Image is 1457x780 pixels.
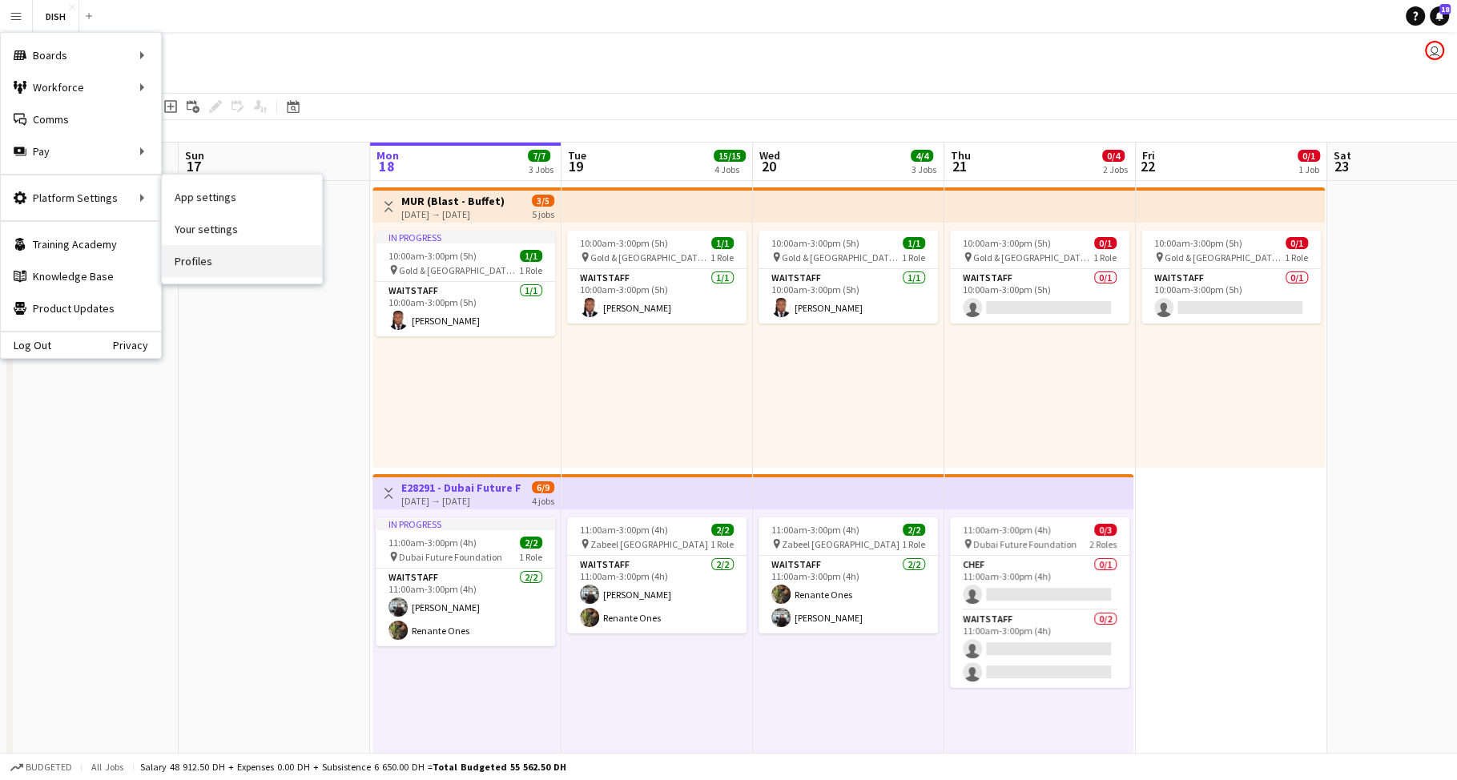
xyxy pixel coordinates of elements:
div: [DATE] → [DATE] [401,495,521,507]
span: 18 [374,157,399,175]
span: 10:00am-3:00pm (5h) [771,237,859,249]
div: 3 Jobs [529,163,553,175]
app-job-card: 10:00am-3:00pm (5h)0/1 Gold & [GEOGRAPHIC_DATA], [PERSON_NAME] Rd - Al Quoz - Al Quoz Industrial ... [1141,231,1321,324]
span: 18 [1439,4,1451,14]
app-card-role: Waitstaff1/110:00am-3:00pm (5h)[PERSON_NAME] [759,269,938,324]
span: 23 [1331,157,1351,175]
a: Profiles [162,245,322,277]
span: Dubai Future Foundation [973,538,1077,550]
span: 17 [183,157,204,175]
div: 1 Job [1298,163,1319,175]
app-card-role: Waitstaff1/110:00am-3:00pm (5h)[PERSON_NAME] [567,269,747,324]
span: 10:00am-3:00pm (5h) [580,237,668,249]
span: Gold & [GEOGRAPHIC_DATA], [PERSON_NAME] Rd - Al Quoz - Al Quoz Industrial Area 3 - [GEOGRAPHIC_DA... [1165,251,1285,263]
span: 11:00am-3:00pm (4h) [771,524,859,536]
a: Training Academy [1,228,161,260]
span: Wed [759,148,780,163]
span: 0/1 [1094,237,1117,249]
button: Budgeted [8,758,74,776]
span: Dubai Future Foundation [399,551,502,563]
span: 2/2 [711,524,734,536]
app-job-card: In progress11:00am-3:00pm (4h)2/2 Dubai Future Foundation1 RoleWaitstaff2/211:00am-3:00pm (4h)[PE... [376,517,555,646]
app-card-role: Waitstaff1/110:00am-3:00pm (5h)[PERSON_NAME] [376,282,555,336]
a: Comms [1,103,161,135]
span: 2/2 [903,524,925,536]
div: Pay [1,135,161,167]
span: 1/1 [903,237,925,249]
h3: MUR (Blast - Buffet) [401,194,505,208]
span: 15/15 [714,150,746,162]
span: 10:00am-3:00pm (5h) [1154,237,1242,249]
app-card-role: Waitstaff2/211:00am-3:00pm (4h)[PERSON_NAME]Renante Ones [567,556,747,633]
span: 1 Role [902,251,925,263]
app-card-role: Waitstaff0/110:00am-3:00pm (5h) [1141,269,1321,324]
a: Log Out [1,339,51,352]
div: 10:00am-3:00pm (5h)1/1 Gold & [GEOGRAPHIC_DATA], [PERSON_NAME] Rd - Al Quoz - Al Quoz Industrial ... [567,231,747,324]
app-user-avatar: John Santarin [1425,41,1444,60]
span: 3/5 [532,195,554,207]
app-card-role: Chef0/111:00am-3:00pm (4h) [950,556,1129,610]
span: Gold & [GEOGRAPHIC_DATA], [PERSON_NAME] Rd - Al Quoz - Al Quoz Industrial Area 3 - [GEOGRAPHIC_DA... [782,251,902,263]
span: 10:00am-3:00pm (5h) [963,237,1051,249]
app-card-role: Waitstaff0/110:00am-3:00pm (5h) [950,269,1129,324]
div: Boards [1,39,161,71]
span: 0/3 [1094,524,1117,536]
div: 10:00am-3:00pm (5h)1/1 Gold & [GEOGRAPHIC_DATA], [PERSON_NAME] Rd - Al Quoz - Al Quoz Industrial ... [759,231,938,324]
span: 1/1 [711,237,734,249]
div: 10:00am-3:00pm (5h)0/1 Gold & [GEOGRAPHIC_DATA], [PERSON_NAME] Rd - Al Quoz - Al Quoz Industrial ... [950,231,1129,324]
span: 1 Role [902,538,925,550]
span: 1/1 [520,250,542,262]
app-job-card: 11:00am-3:00pm (4h)2/2 Zabeel [GEOGRAPHIC_DATA]1 RoleWaitstaff2/211:00am-3:00pm (4h)[PERSON_NAME]... [567,517,747,633]
div: In progress10:00am-3:00pm (5h)1/1 Gold & [GEOGRAPHIC_DATA], [PERSON_NAME] Rd - Al Quoz - Al Quoz ... [376,231,555,336]
span: 7/7 [528,150,550,162]
span: 0/1 [1286,237,1308,249]
span: 11:00am-3:00pm (4h) [580,524,668,536]
div: In progress [376,517,555,530]
span: Gold & [GEOGRAPHIC_DATA], [PERSON_NAME] Rd - Al Quoz - Al Quoz Industrial Area 3 - [GEOGRAPHIC_DA... [590,251,710,263]
app-job-card: 11:00am-3:00pm (4h)2/2 Zabeel [GEOGRAPHIC_DATA]1 RoleWaitstaff2/211:00am-3:00pm (4h)Renante Ones[... [759,517,938,633]
app-job-card: 11:00am-3:00pm (4h)0/3 Dubai Future Foundation2 RolesChef0/111:00am-3:00pm (4h) Waitstaff0/211:00... [950,517,1129,688]
span: 2/2 [520,537,542,549]
span: 6/9 [532,481,554,493]
a: 18 [1430,6,1449,26]
app-card-role: Waitstaff2/211:00am-3:00pm (4h)[PERSON_NAME]Renante Ones [376,569,555,646]
span: All jobs [88,761,127,773]
div: 4 jobs [532,493,554,507]
span: Budgeted [26,762,72,773]
div: 4 Jobs [714,163,745,175]
span: 0/1 [1298,150,1320,162]
div: Salary 48 912.50 DH + Expenses 0.00 DH + Subsistence 6 650.00 DH = [140,761,566,773]
span: 1 Role [1285,251,1308,263]
span: Sat [1334,148,1351,163]
button: DISH [33,1,79,32]
span: Gold & [GEOGRAPHIC_DATA], [PERSON_NAME] Rd - Al Quoz - Al Quoz Industrial Area 3 - [GEOGRAPHIC_DA... [399,264,519,276]
div: 3 Jobs [912,163,936,175]
h3: E28291 - Dubai Future Foundation [401,480,521,495]
div: [DATE] → [DATE] [401,208,505,220]
app-card-role: Waitstaff0/211:00am-3:00pm (4h) [950,610,1129,688]
span: Fri [1142,148,1155,163]
a: Your settings [162,213,322,245]
span: Tue [568,148,586,163]
div: 5 jobs [532,207,554,220]
span: 11:00am-3:00pm (4h) [388,537,477,549]
span: 2 Roles [1089,538,1117,550]
div: In progress [376,231,555,243]
span: 1 Role [1093,251,1117,263]
span: 0/4 [1102,150,1125,162]
span: 1 Role [710,251,734,263]
span: Thu [951,148,971,163]
a: Privacy [113,339,161,352]
a: App settings [162,181,322,213]
span: Mon [376,148,399,163]
span: 1 Role [519,264,542,276]
span: 22 [1140,157,1155,175]
span: 1 Role [710,538,734,550]
span: Total Budgeted 55 562.50 DH [433,761,566,773]
a: Knowledge Base [1,260,161,292]
span: Zabeel [GEOGRAPHIC_DATA] [590,538,708,550]
div: Workforce [1,71,161,103]
span: 11:00am-3:00pm (4h) [963,524,1051,536]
